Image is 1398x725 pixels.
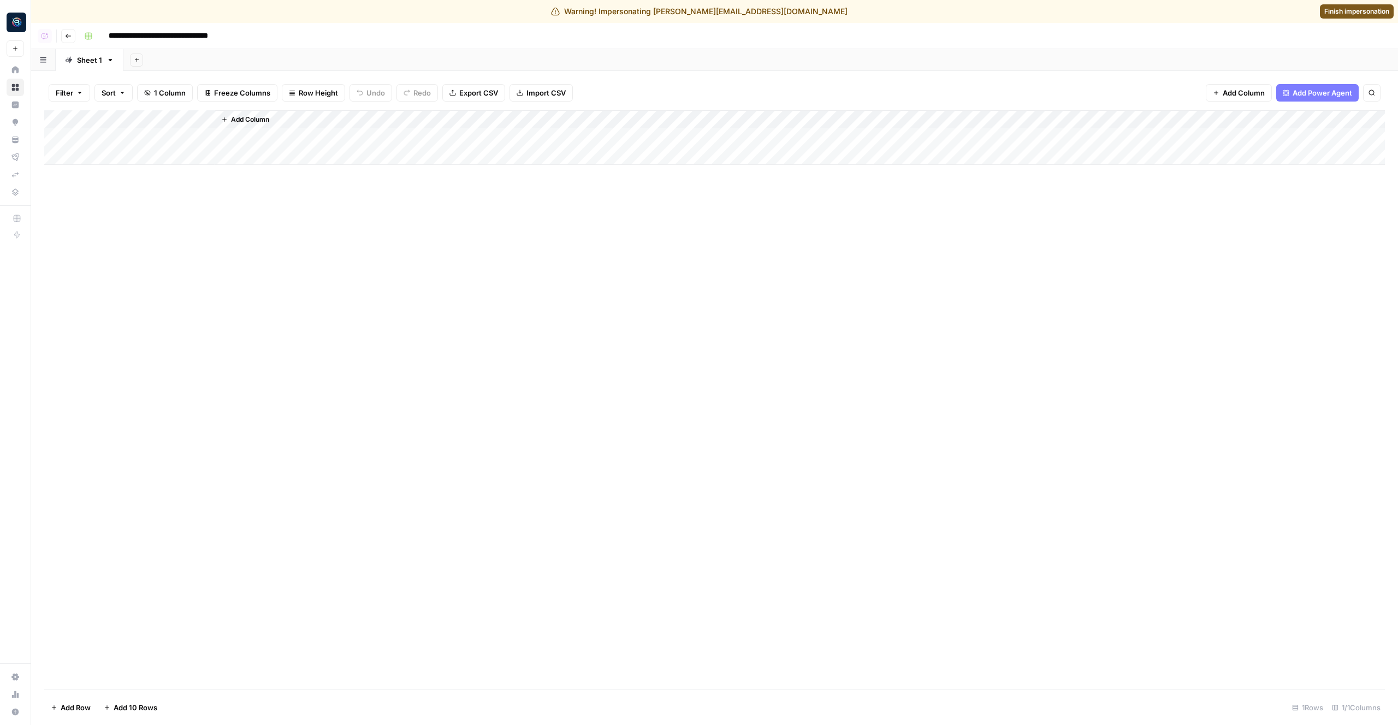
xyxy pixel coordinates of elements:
[94,84,133,102] button: Sort
[61,702,91,713] span: Add Row
[7,183,24,201] a: Data Library
[510,84,573,102] button: Import CSV
[349,84,392,102] button: Undo
[7,13,26,32] img: Berna's Personal Logo
[526,87,566,98] span: Import CSV
[56,87,73,98] span: Filter
[7,668,24,686] a: Settings
[1328,699,1385,716] div: 1/1 Columns
[299,87,338,98] span: Row Height
[7,166,24,183] a: Syncs
[49,84,90,102] button: Filter
[7,114,24,131] a: Opportunities
[7,131,24,148] a: Your Data
[7,703,24,721] button: Help + Support
[77,55,102,66] div: Sheet 1
[1293,87,1352,98] span: Add Power Agent
[102,87,116,98] span: Sort
[1276,84,1359,102] button: Add Power Agent
[413,87,431,98] span: Redo
[154,87,186,98] span: 1 Column
[7,686,24,703] a: Usage
[7,79,24,96] a: Browse
[551,6,848,17] div: Warning! Impersonating [PERSON_NAME][EMAIL_ADDRESS][DOMAIN_NAME]
[97,699,164,716] button: Add 10 Rows
[1324,7,1389,16] span: Finish impersonation
[7,148,24,166] a: Flightpath
[197,84,277,102] button: Freeze Columns
[7,9,24,36] button: Workspace: Berna's Personal
[1206,84,1272,102] button: Add Column
[7,96,24,114] a: Insights
[217,112,274,127] button: Add Column
[7,61,24,79] a: Home
[56,49,123,71] a: Sheet 1
[214,87,270,98] span: Freeze Columns
[366,87,385,98] span: Undo
[282,84,345,102] button: Row Height
[1223,87,1265,98] span: Add Column
[459,87,498,98] span: Export CSV
[231,115,269,124] span: Add Column
[137,84,193,102] button: 1 Column
[442,84,505,102] button: Export CSV
[44,699,97,716] button: Add Row
[1288,699,1328,716] div: 1 Rows
[114,702,157,713] span: Add 10 Rows
[396,84,438,102] button: Redo
[1320,4,1394,19] a: Finish impersonation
